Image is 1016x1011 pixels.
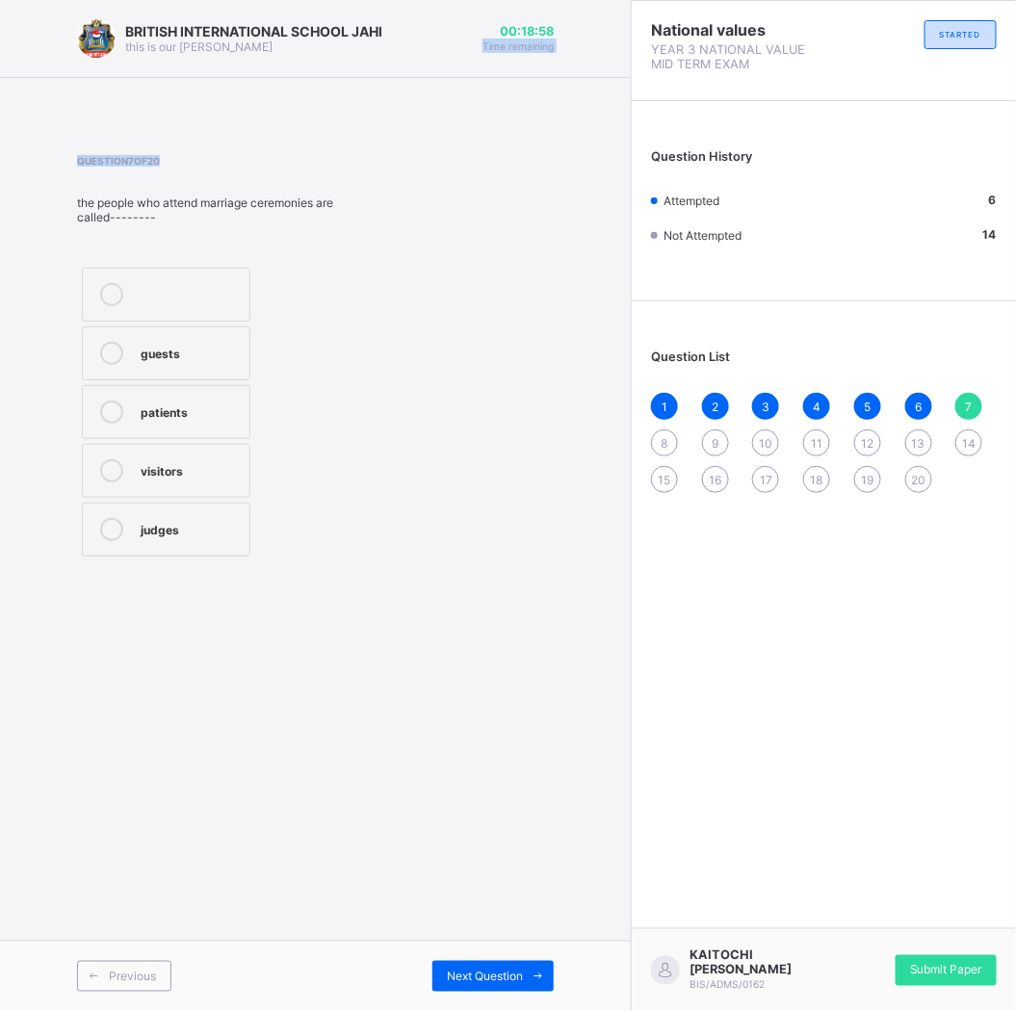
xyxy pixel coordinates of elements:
[125,39,273,54] span: this is our [PERSON_NAME]
[125,23,382,39] span: BRITISH INTERNATIONAL SCHOOL JAHI
[651,350,730,364] span: Question List
[912,436,925,451] span: 13
[659,473,671,487] span: 15
[482,40,554,52] span: Time remaining
[861,436,873,451] span: 12
[141,342,240,361] div: guests
[77,195,374,224] div: the people who attend marriage ceremonies are called--------
[664,194,719,208] span: Attempted
[759,436,772,451] span: 10
[910,963,982,977] span: Submit Paper
[940,30,981,39] span: STARTED
[109,970,156,984] span: Previous
[811,436,822,451] span: 11
[962,436,976,451] span: 14
[141,518,240,537] div: judges
[651,20,824,39] span: National values
[709,473,721,487] span: 16
[811,473,823,487] span: 18
[813,400,821,414] span: 4
[482,24,554,39] span: 00:18:58
[712,436,718,451] span: 9
[664,228,742,243] span: Not Attempted
[983,227,997,242] b: 14
[762,400,769,414] span: 3
[662,436,668,451] span: 8
[141,401,240,420] div: patients
[690,979,765,991] span: BIS/ADMS/0162
[651,149,752,164] span: Question History
[915,400,922,414] span: 6
[989,193,997,207] b: 6
[690,948,824,977] span: KAITOCHI [PERSON_NAME]
[447,970,523,984] span: Next Question
[662,400,667,414] span: 1
[966,400,973,414] span: 7
[712,400,718,414] span: 2
[861,473,873,487] span: 19
[141,459,240,479] div: visitors
[864,400,871,414] span: 5
[77,155,374,167] span: Question 7 of 20
[651,42,824,71] span: YEAR 3 NATIONAL VALUE MID TERM EXAM
[760,473,772,487] span: 17
[911,473,925,487] span: 20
